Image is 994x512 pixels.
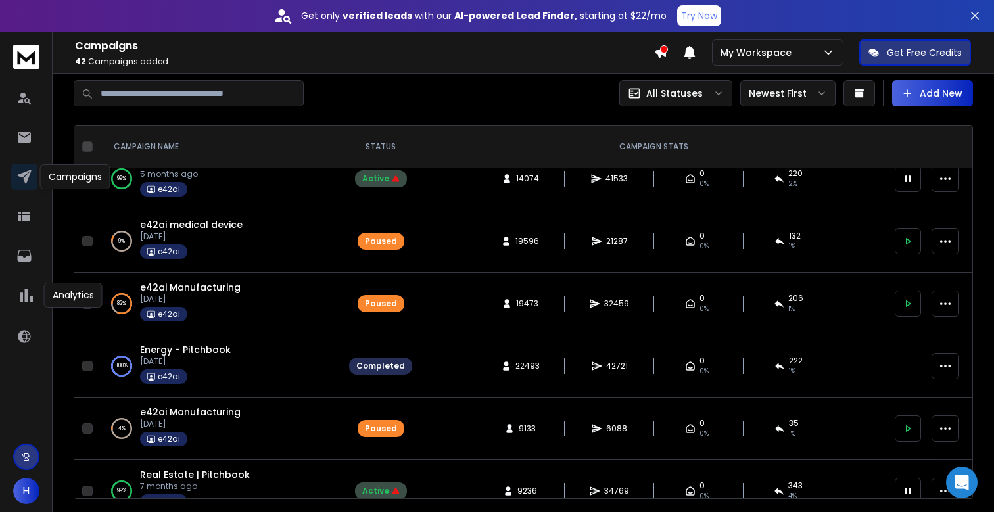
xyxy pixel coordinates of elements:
[140,343,231,356] a: Energy - Pitchbook
[356,361,405,371] div: Completed
[604,486,629,496] span: 34769
[98,148,341,210] td: 99%Medical Device - Apollo5 months agoe42ai
[699,366,709,377] span: 0%
[140,406,241,419] a: e42ai Manufacturing
[362,486,400,496] div: Active
[75,57,654,67] p: Campaigns added
[887,46,962,59] p: Get Free Credits
[859,39,971,66] button: Get Free Credits
[789,356,803,366] span: 222
[341,126,420,168] th: STATUS
[13,45,39,69] img: logo
[75,38,654,54] h1: Campaigns
[740,80,836,106] button: Newest First
[140,281,241,294] a: e42ai Manufacturing
[516,174,539,184] span: 14074
[699,480,705,491] span: 0
[158,371,180,382] p: e42ai
[44,283,103,308] div: Analytics
[158,434,180,444] p: e42ai
[365,298,397,309] div: Paused
[140,218,243,231] a: e42ai medical device
[789,418,799,429] span: 35
[158,309,180,319] p: e42ai
[788,491,797,501] span: 4 %
[892,80,973,106] button: Add New
[606,361,628,371] span: 42721
[140,481,250,492] p: 7 months ago
[140,231,243,242] p: [DATE]
[699,418,705,429] span: 0
[362,174,400,184] div: Active
[365,236,397,246] div: Paused
[98,335,341,398] td: 100%Energy - Pitchbook[DATE]e42ai
[343,9,412,22] strong: verified leads
[140,468,250,481] a: Real Estate | Pitchbook
[788,293,803,304] span: 206
[515,236,539,246] span: 19596
[301,9,667,22] p: Get only with our starting at $22/mo
[13,478,39,504] button: H
[604,298,629,309] span: 32459
[75,56,86,67] span: 42
[158,496,180,507] p: e42ai
[118,235,125,248] p: 9 %
[117,172,126,185] p: 99 %
[40,164,110,189] div: Campaigns
[158,246,180,257] p: e42ai
[140,294,241,304] p: [DATE]
[98,398,341,460] td: 4%e42ai Manufacturing[DATE]e42ai
[699,241,709,252] span: 0%
[420,126,887,168] th: CAMPAIGN STATS
[519,423,536,434] span: 9133
[515,361,540,371] span: 22493
[646,87,703,100] p: All Statuses
[699,429,709,439] span: 0%
[788,480,803,491] span: 343
[117,297,126,310] p: 82 %
[699,491,709,501] span: 0%
[699,356,705,366] span: 0
[517,486,537,496] span: 9236
[788,168,803,179] span: 220
[365,423,397,434] div: Paused
[788,304,795,314] span: 1 %
[699,179,709,189] span: 0%
[98,273,341,335] td: 82%e42ai Manufacturing[DATE]e42ai
[946,467,978,498] div: Open Intercom Messenger
[116,360,128,373] p: 100 %
[681,9,717,22] p: Try Now
[789,231,801,241] span: 132
[454,9,577,22] strong: AI-powered Lead Finder,
[789,429,795,439] span: 1 %
[606,423,627,434] span: 6088
[516,298,538,309] span: 19473
[605,174,628,184] span: 41533
[158,184,180,195] p: e42ai
[789,241,795,252] span: 1 %
[98,126,341,168] th: CAMPAIGN NAME
[699,168,705,179] span: 0
[699,293,705,304] span: 0
[117,484,126,498] p: 99 %
[721,46,797,59] p: My Workspace
[140,419,241,429] p: [DATE]
[98,210,341,273] td: 9%e42ai medical device[DATE]e42ai
[118,422,126,435] p: 4 %
[677,5,721,26] button: Try Now
[140,356,231,367] p: [DATE]
[699,304,709,314] span: 0%
[789,366,795,377] span: 1 %
[140,169,254,179] p: 5 months ago
[788,179,797,189] span: 2 %
[699,231,705,241] span: 0
[606,236,628,246] span: 21287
